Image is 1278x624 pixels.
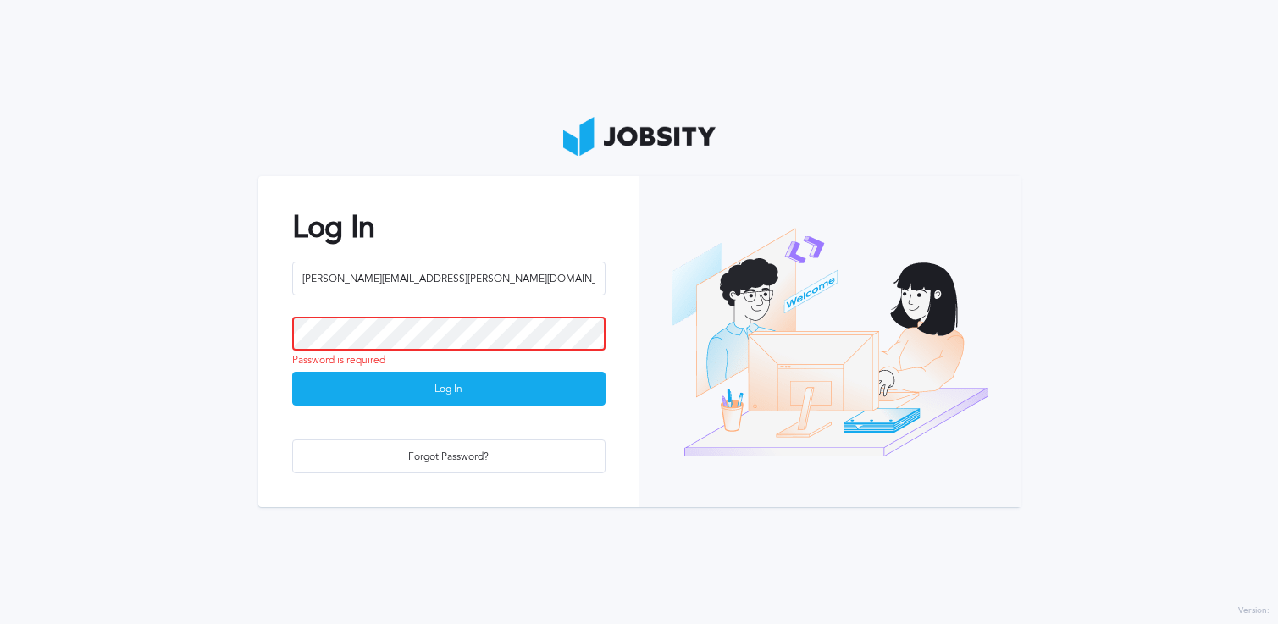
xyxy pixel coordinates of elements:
input: Email [292,262,606,295]
button: Log In [292,372,606,406]
span: Password is required [292,355,385,367]
div: Log In [293,373,605,406]
div: Forgot Password? [293,440,605,474]
label: Version: [1238,606,1270,616]
h2: Log In [292,210,606,245]
button: Forgot Password? [292,439,606,473]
